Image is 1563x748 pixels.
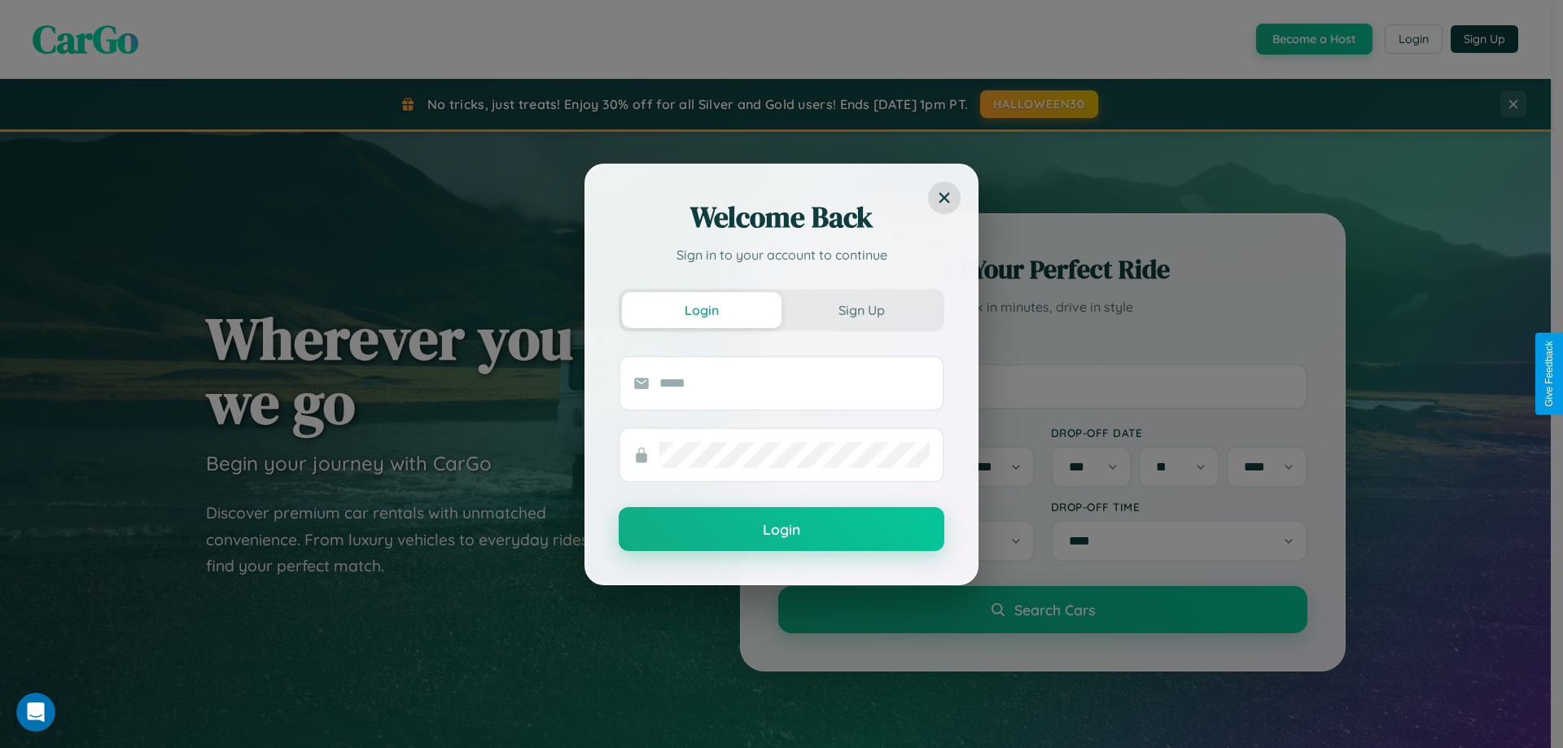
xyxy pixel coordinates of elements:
[781,292,941,328] button: Sign Up
[1543,341,1555,407] div: Give Feedback
[16,693,55,732] iframe: Intercom live chat
[622,292,781,328] button: Login
[619,245,944,265] p: Sign in to your account to continue
[619,198,944,237] h2: Welcome Back
[619,507,944,551] button: Login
